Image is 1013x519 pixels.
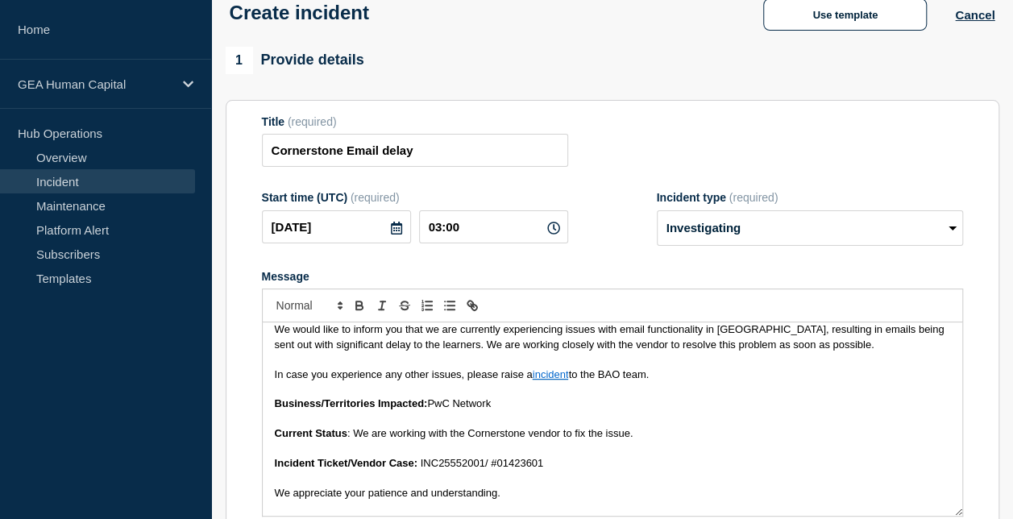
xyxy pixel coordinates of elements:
[262,210,411,243] input: YYYY-MM-DD
[288,115,337,128] span: (required)
[955,8,994,22] button: Cancel
[657,191,963,204] div: Incident type
[262,270,963,283] div: Message
[275,427,347,439] strong: Current Status
[262,191,568,204] div: Start time (UTC)
[348,296,371,315] button: Toggle bold text
[18,77,172,91] p: GEA Human Capital
[275,397,428,409] strong: Business/Territories Impacted:
[427,397,491,409] span: PwC Network
[416,296,438,315] button: Toggle ordered list
[485,457,496,469] span: / #
[351,191,400,204] span: (required)
[347,427,633,439] span: : We are working with the Cornerstone vendor to fix the issue.
[275,487,500,499] span: We appreciate your patience and understanding.
[226,47,253,74] span: 1
[729,191,778,204] span: (required)
[275,457,417,469] strong: Incident Ticket/Vendor Case:
[657,210,963,246] select: Incident type
[263,322,962,516] div: Message
[496,457,543,469] span: 01423601
[262,134,568,167] input: Title
[421,457,485,469] span: INC25552001
[533,368,569,380] a: incident
[371,296,393,315] button: Toggle italic text
[438,296,461,315] button: Toggle bulleted list
[269,296,348,315] span: Font size
[461,296,484,315] button: Toggle link
[393,296,416,315] button: Toggle strikethrough text
[275,323,948,350] span: We would like to inform you that we are currently experiencing issues with email functionality in...
[226,47,364,74] div: Provide details
[419,210,568,243] input: HH:MM
[275,368,533,380] span: In case you experience any other issues, please raise a
[262,115,568,128] div: Title
[568,368,649,380] span: to the BAO team.
[230,2,369,24] h1: Create incident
